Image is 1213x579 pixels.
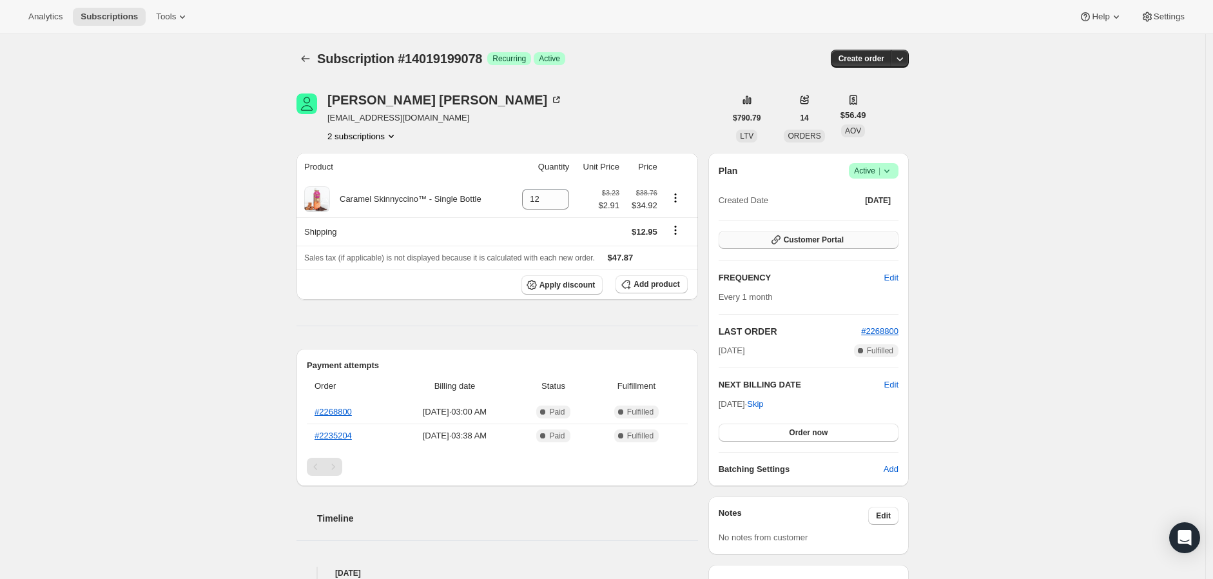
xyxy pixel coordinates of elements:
button: Tools [148,8,197,26]
h3: Notes [719,507,869,525]
span: [DATE] [719,344,745,357]
span: Active [539,54,560,64]
a: #2268800 [315,407,352,417]
div: Open Intercom Messenger [1169,522,1200,553]
span: Every 1 month [719,292,773,302]
span: $12.95 [632,227,657,237]
th: Product [296,153,511,181]
span: | [878,166,880,176]
th: Order [307,372,392,400]
span: Fulfilled [627,407,654,417]
span: Fulfilled [867,346,893,356]
span: ORDERS [788,132,820,141]
span: Lynne Lehrer [296,93,317,114]
h2: LAST ORDER [719,325,861,338]
span: Analytics [28,12,63,22]
span: $34.92 [627,199,657,212]
th: Price [623,153,661,181]
button: Subscriptions [296,50,315,68]
h6: Batching Settings [719,463,884,476]
span: Active [854,164,893,177]
span: Subscription #14019199078 [317,52,482,66]
button: Product actions [327,130,398,142]
span: [DATE] · 03:38 AM [396,429,513,442]
small: $3.23 [602,189,619,197]
button: #2268800 [861,325,898,338]
span: [DATE] [865,195,891,206]
span: Help [1092,12,1109,22]
button: Subscriptions [73,8,146,26]
span: Subscriptions [81,12,138,22]
button: Edit [877,268,906,288]
th: Shipping [296,217,511,246]
span: [DATE] · [719,399,764,409]
button: Product actions [665,191,686,205]
span: Paid [549,407,565,417]
span: Create order [839,54,884,64]
span: Sales tax (if applicable) is not displayed because it is calculated with each new order. [304,253,595,262]
div: Caramel Skinnyccino™ - Single Bottle [330,193,481,206]
span: Add product [634,279,679,289]
h2: NEXT BILLING DATE [719,378,884,391]
span: Paid [549,431,565,441]
span: Customer Portal [784,235,844,245]
h2: FREQUENCY [719,271,884,284]
button: Add [876,459,906,480]
button: Customer Portal [719,231,898,249]
th: Unit Price [573,153,623,181]
span: No notes from customer [719,533,808,542]
span: Fulfilled [627,431,654,441]
span: $47.87 [608,253,634,262]
span: Billing date [396,380,513,393]
button: Add product [616,275,687,293]
span: Tools [156,12,176,22]
nav: Pagination [307,458,688,476]
th: Quantity [511,153,574,181]
span: [EMAIL_ADDRESS][DOMAIN_NAME] [327,112,563,124]
button: Edit [868,507,898,525]
button: Create order [831,50,892,68]
button: Help [1071,8,1130,26]
span: Created Date [719,194,768,207]
h2: Payment attempts [307,359,688,372]
h2: Timeline [317,512,698,525]
button: Shipping actions [665,223,686,237]
button: Apply discount [521,275,603,295]
h2: Plan [719,164,738,177]
span: Order now [789,427,828,438]
span: AOV [845,126,861,135]
span: Recurring [492,54,526,64]
a: #2235204 [315,431,352,440]
button: Skip [739,394,771,415]
span: Edit [876,511,891,521]
img: product img [304,186,330,212]
button: Edit [884,378,898,391]
span: $56.49 [840,109,866,122]
button: Analytics [21,8,70,26]
span: $790.79 [733,113,761,123]
span: Skip [747,398,763,411]
span: 14 [800,113,808,123]
span: Status [521,380,586,393]
span: Fulfillment [593,380,679,393]
span: [DATE] · 03:00 AM [396,406,513,418]
small: $38.76 [636,189,657,197]
button: $790.79 [725,109,768,127]
span: Edit [884,271,898,284]
button: Order now [719,424,898,442]
span: LTV [740,132,753,141]
a: #2268800 [861,326,898,336]
span: Add [884,463,898,476]
div: [PERSON_NAME] [PERSON_NAME] [327,93,563,106]
button: [DATE] [857,191,898,210]
button: Settings [1133,8,1192,26]
span: Apply discount [539,280,596,290]
button: 14 [792,109,816,127]
span: $2.91 [598,199,619,212]
span: Settings [1154,12,1185,22]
